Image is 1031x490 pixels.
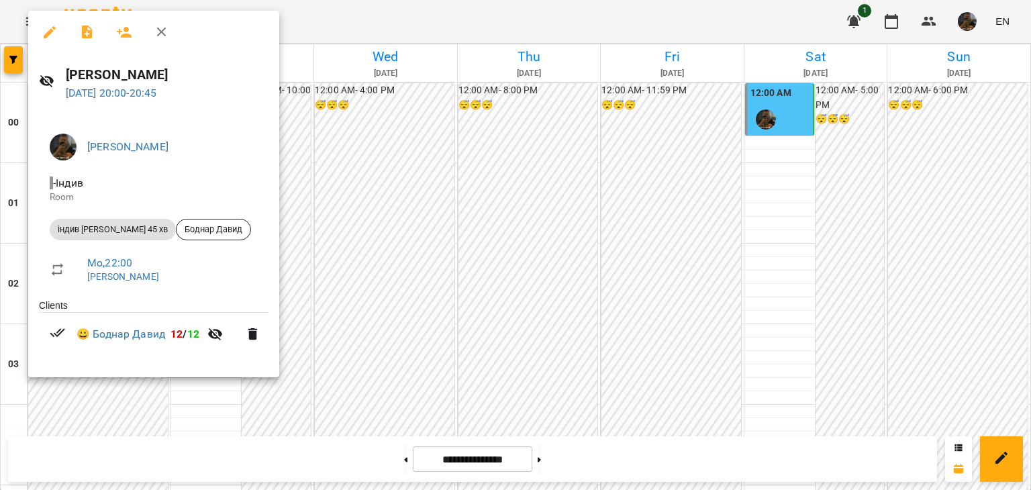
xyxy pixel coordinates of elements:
span: Боднар Давид [177,224,250,236]
h6: [PERSON_NAME] [66,64,269,85]
ul: Clients [39,299,268,361]
p: Room [50,191,258,204]
a: 😀 Боднар Давид [77,326,165,342]
a: [PERSON_NAME] [87,140,168,153]
span: 12 [170,328,183,340]
a: Mo , 22:00 [87,256,132,269]
span: індив [PERSON_NAME] 45 хв [50,224,176,236]
div: Боднар Давид [176,219,251,240]
span: 12 [187,328,199,340]
svg: Paid [50,325,66,341]
span: - Індив [50,177,86,189]
a: [PERSON_NAME] [87,271,159,282]
a: [DATE] 20:00-20:45 [66,87,157,99]
img: 38836d50468c905d322a6b1b27ef4d16.jpg [50,134,77,160]
b: / [170,328,199,340]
